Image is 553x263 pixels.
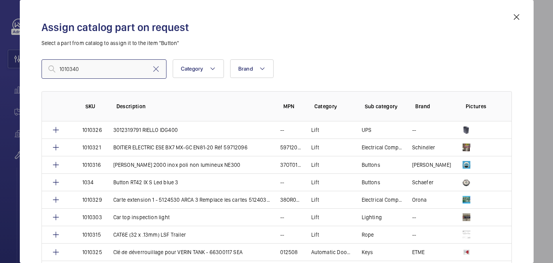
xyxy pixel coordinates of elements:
[82,126,102,134] p: 1010326
[362,144,403,151] p: Electrical Component
[82,144,101,151] p: 1010321
[113,196,271,204] p: Carte extension 1 - 5124530 ARCA 3 Remplace les cartes 5124036 (ARCA) 5124330 5124331 5124430 (AR...
[365,102,403,110] p: Sub category
[116,102,271,110] p: Description
[311,178,319,186] p: Lift
[113,213,170,221] p: Car top inspection light
[280,126,284,134] p: --
[113,178,179,186] p: Button RT42 IX S Led blue 3
[238,66,253,72] span: Brand
[230,59,274,78] button: Brand
[280,231,284,239] p: --
[362,231,374,239] p: Rope
[280,161,302,169] p: 37OT012P00079
[42,59,166,79] input: Find a part
[283,102,302,110] p: MPN
[113,144,248,151] p: BOITIER ELECTRIC ESE BX7 MX-GC EN81-20 Réf 59712096
[362,213,382,221] p: Lighting
[362,126,372,134] p: UPS
[311,161,319,169] p: Lift
[42,20,512,35] h2: Assign catalog part on request
[280,213,284,221] p: --
[463,126,470,134] img: qQenmSLxAhmFPmzbpsxD1937N3-igBhaNM8LFRSx0k3lNIPi.png
[82,196,102,204] p: 1010329
[82,178,94,186] p: 1034
[85,102,104,110] p: SKU
[314,102,352,110] p: Category
[280,144,302,151] p: 59712096
[463,213,470,221] img: x0Aj4n8is9O-3foMV6xl0FzOHppzCMsVKtNvduU25jF_IJfQ.png
[311,126,319,134] p: Lift
[181,66,203,72] span: Category
[362,196,403,204] p: Electrical Component
[173,59,224,78] button: Category
[412,213,416,221] p: --
[412,248,425,256] p: ETME
[463,144,470,151] img: 0ICb_K29Sy_01KA6EiCMKspspQjVHkIjbQzx0m5P6I9GHDuu.png
[311,144,319,151] p: Lift
[82,161,101,169] p: 1010316
[311,231,319,239] p: Lift
[362,178,380,186] p: Buttons
[415,102,453,110] p: Brand
[463,161,470,169] img: o2ZJj3RXmRshlIVckN8DHII1985Fi4DGI9itTHzBc5co_Gpw.png
[463,248,470,256] img: hdZy3FqHCNwgSkT1oshocOda4r1CVhOmiofdc-w0jfms26jT.jpeg
[113,231,186,239] p: CAT6E (32 x .13mm) LSF Trailer
[466,102,496,110] p: Pictures
[113,161,241,169] p: [PERSON_NAME] 2000 inox poli non lumineux NE300
[463,178,470,186] img: bGFY_Pmy_syEQ__fAeDKPMjopmQgRS1p_nj9U7WxGcr7bbxQ.png
[412,126,416,134] p: --
[412,144,435,151] p: Schindler
[280,196,302,204] p: 38OR032P00002
[311,196,319,204] p: Lift
[311,248,352,256] p: Automatic Doors (Vertical)
[412,231,416,239] p: --
[280,178,284,186] p: --
[42,39,512,47] p: Select a part from catalog to assign it to the item "Button"
[412,161,451,169] p: [PERSON_NAME]
[362,248,373,256] p: Keys
[463,196,470,204] img: MQS-8pIAEeyN1QQjEVmRmHDxsFXhM8BfC-bMB890RzuNoTNE.png
[82,213,102,221] p: 1010303
[113,126,178,134] p: 3012319791 RIELLO IDG400
[362,161,380,169] p: Buttons
[311,213,319,221] p: Lift
[280,248,298,256] p: 012508
[82,231,101,239] p: 1010315
[412,178,433,186] p: Schaefer
[113,248,243,256] p: Clé de déverrouillage pour VERIN TANK - 66300117 SEA
[463,231,470,239] img: FrozLchFBOdazfDvjnXwAKJaQ9HLmj--OaHx3x65iARPwg_O.png
[82,248,102,256] p: 1010325
[412,196,427,204] p: Orona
